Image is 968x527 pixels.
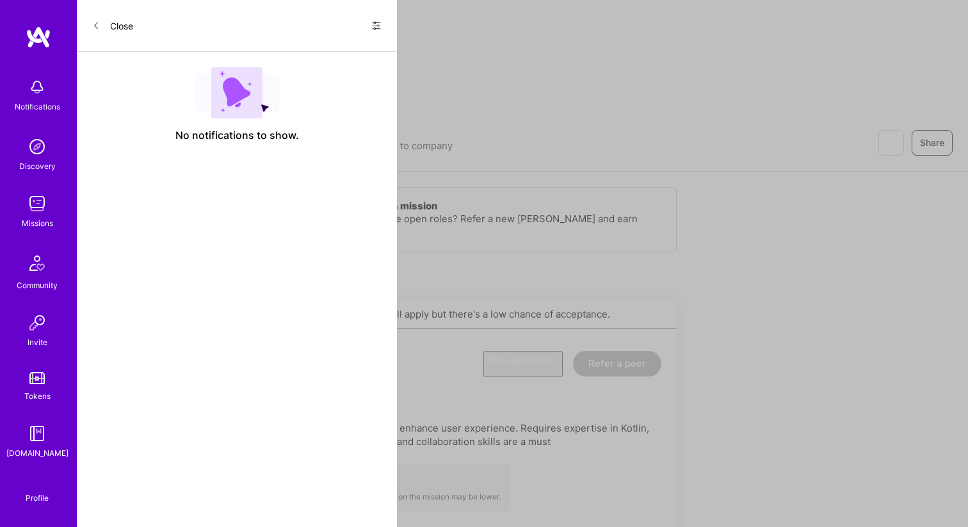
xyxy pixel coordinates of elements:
div: Community [17,279,58,292]
div: Discovery [19,159,56,173]
div: Notifications [15,100,60,113]
img: Community [22,248,52,279]
img: teamwork [24,191,50,216]
div: Tokens [24,389,51,403]
div: Profile [26,491,49,503]
span: No notifications to show. [175,129,299,142]
img: guide book [24,421,50,446]
img: bell [24,74,50,100]
a: Profile [21,478,53,503]
img: Invite [24,310,50,336]
button: Close [92,15,133,36]
div: Missions [22,216,53,230]
img: discovery [24,134,50,159]
img: empty [195,67,279,118]
img: logo [26,26,51,49]
div: Invite [28,336,47,349]
div: [DOMAIN_NAME] [6,446,69,460]
img: tokens [29,372,45,384]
